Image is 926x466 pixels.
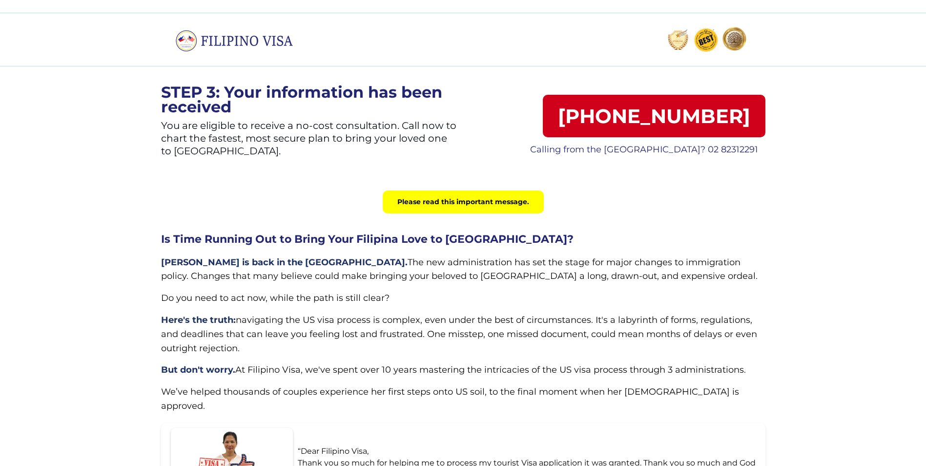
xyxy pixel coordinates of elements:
span: But don't worry. [161,364,235,375]
p: Calling from the [GEOGRAPHIC_DATA]? 02 82312291 [523,142,765,157]
span: The new administration has set the stage for major changes to immigration policy. Changes that ma... [161,257,758,282]
span: Here's the truth: [161,315,236,325]
h2: Is Time Running Out to Bring Your Filipina Love to [GEOGRAPHIC_DATA]? [161,233,765,246]
span: [PERSON_NAME] is back in the [GEOGRAPHIC_DATA]. [161,257,408,268]
p: You are eligible to receive a no-cost consultation. Call now to chart the fastest, most secure pl... [161,119,457,165]
span: Do you need to act now, while the path is still clear? [161,293,390,303]
a: [PHONE_NUMBER] [543,95,765,137]
span: navigating the US visa process is complex, even under the best of circumstances. It's a labyrinth... [161,315,757,354]
div: Please read this important message. [383,191,544,213]
span: We’ve helped thousands of couples experience her first steps onto US soil, to the final moment wh... [161,386,739,411]
span: At Filipino Visa, we've spent over 10 years mastering the intricacies of the US visa process thro... [235,364,746,375]
p: STEP 3: Your information has been received [161,85,457,114]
